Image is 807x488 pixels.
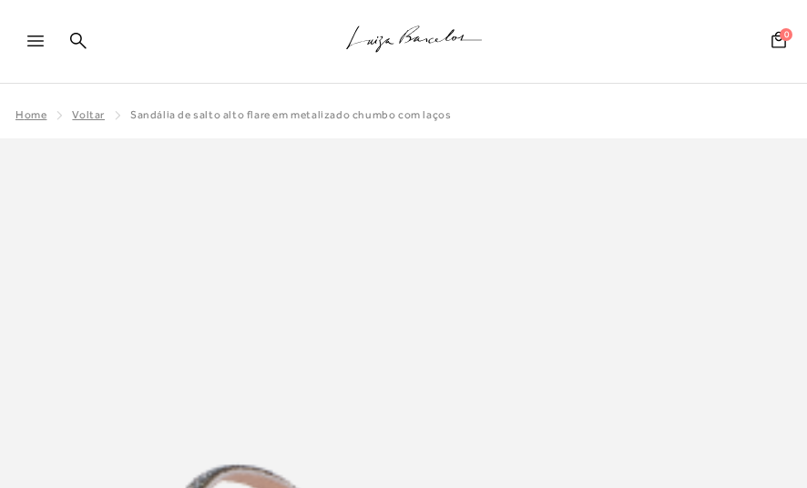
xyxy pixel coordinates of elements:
span: SANDÁLIA DE SALTO ALTO FLARE EM METALIZADO CHUMBO COM LAÇOS [130,108,451,121]
span: 0 [780,28,792,41]
button: 0 [766,30,792,55]
a: Home [15,108,46,121]
a: Voltar [72,108,105,121]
